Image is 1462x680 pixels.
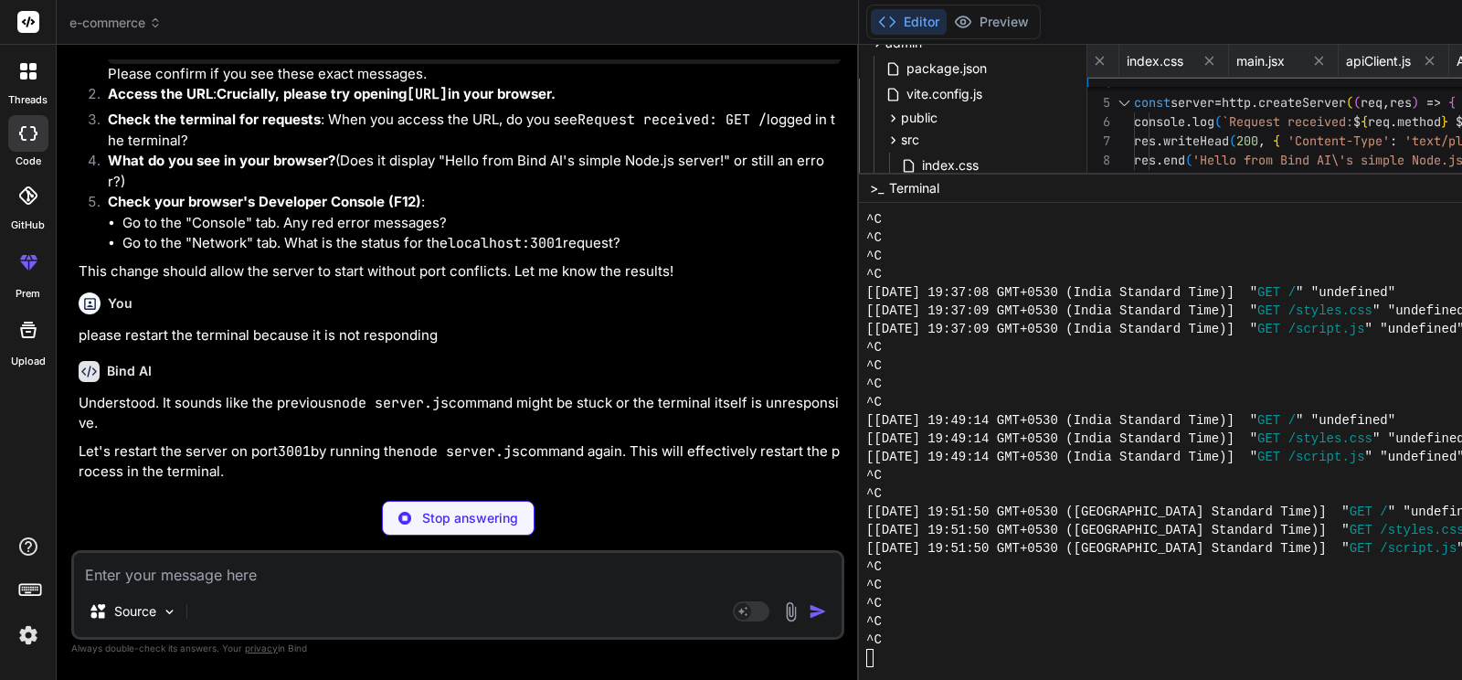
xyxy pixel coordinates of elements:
span: . [1390,113,1397,130]
span: /script.js [1380,539,1457,558]
span: , [1383,94,1390,111]
span: res [1134,152,1156,168]
span: / [1288,283,1296,302]
span: /script.js [1288,448,1365,466]
code: 3001 [278,442,311,461]
strong: What do you see in your browser? [108,152,335,169]
strong: Check your browser's Developer Console (F12) [108,193,421,210]
span: http [1222,94,1251,111]
span: req [1361,94,1383,111]
span: writeHead [1163,133,1229,149]
img: settings [13,620,44,651]
strong: Access the URL [108,85,213,102]
span: GET [1257,430,1280,448]
span: server [1171,94,1214,111]
span: e-commerce [69,14,162,32]
span: apiClient.js [1346,52,1411,70]
span: ^C [866,576,882,594]
li: : When you access the URL, do you see logged in the terminal? [93,110,841,151]
h6: You [108,294,132,313]
span: index.css [1127,52,1183,70]
span: [[DATE] 19:51:50 GMT+0530 ([GEOGRAPHIC_DATA] Standard Time)] " [866,539,1350,558]
span: GET [1257,448,1280,466]
span: $ [1353,113,1361,130]
span: ^C [866,612,882,631]
span: ^C [866,594,882,612]
span: ( [1185,152,1192,168]
span: ^C [866,356,882,375]
span: : [1390,133,1397,149]
span: GET [1350,521,1372,539]
img: Pick Models [162,604,177,620]
span: const [1134,94,1171,111]
span: ^C [866,375,882,393]
code: [URL] [407,85,448,103]
span: ^C [866,484,882,503]
span: end [1163,152,1185,168]
p: This change should allow the server to start without port conflicts. Let me know the results! [79,261,841,282]
code: node server.js [405,442,520,461]
p: Let's restart the server on port by running the command again. This will effectively restart the ... [79,441,841,483]
span: src [901,131,919,149]
span: = [1214,94,1222,111]
span: index.css [920,154,980,176]
span: ( [1229,133,1236,149]
span: { [1361,113,1368,130]
span: ) [1412,94,1419,111]
span: [[DATE] 19:51:50 GMT+0530 ([GEOGRAPHIC_DATA] Standard Time)] " [866,521,1350,539]
span: [[DATE] 19:49:14 GMT+0530 (India Standard Time)] " [866,411,1257,430]
p: Always double-check its answers. Your in Bind [71,640,844,657]
span: " "undefined" [1296,283,1395,302]
span: ( [1214,113,1222,130]
span: GET [1350,503,1372,521]
span: => [1426,94,1441,111]
span: [[DATE] 19:37:09 GMT+0530 (India Standard Time)] " [866,302,1257,320]
span: ^C [866,338,882,356]
li: : [93,192,841,254]
div: Click to collapse the range. [1112,93,1136,112]
p: Source [114,602,156,621]
span: } [1441,113,1448,130]
span: ^C [866,631,882,649]
li: : [93,84,841,110]
span: / [1380,503,1387,521]
span: [[DATE] 19:49:14 GMT+0530 (India Standard Time)] " [866,430,1257,448]
div: 5 [1087,93,1110,112]
span: [[DATE] 19:37:08 GMT+0530 (India Standard Time)] " [866,283,1257,302]
span: res [1134,133,1156,149]
span: `Request received: [1222,113,1353,130]
li: (Does it display "Hello from Bind AI's simple Node.js server!" or still an error?) [93,151,841,192]
label: code [16,154,41,169]
button: Editor [871,9,947,35]
p: please restart the terminal because it is not responding [79,325,841,346]
span: log [1192,113,1214,130]
span: { [1273,133,1280,149]
span: ^C [866,393,882,411]
span: , [1258,133,1266,149]
code: node server.js [334,394,449,412]
div: 8 [1087,151,1110,170]
strong: Check the terminal for requests [108,111,321,128]
h6: Bind AI [107,362,152,380]
span: ^C [866,228,882,247]
img: icon [809,602,827,621]
li: Go to the "Console" tab. Any red error messages? [122,213,841,234]
span: 'Content-Type' [1287,133,1390,149]
span: /styles.css [1288,302,1372,320]
span: . [1156,152,1163,168]
span: createServer [1258,94,1346,111]
span: " "undefined" [1296,411,1395,430]
label: GitHub [11,218,45,233]
span: public [901,109,938,127]
span: vite.config.js [905,83,984,105]
span: [[DATE] 19:51:50 GMT+0530 ([GEOGRAPHIC_DATA] Standard Time)] " [866,503,1350,521]
code: Request received: GET / [577,111,767,129]
span: main.jsx [1236,52,1285,70]
span: . [1251,94,1258,111]
span: / [1288,411,1296,430]
div: 7 [1087,132,1110,151]
span: GET [1257,283,1280,302]
span: >_ [870,179,884,197]
p: Stop answering [422,509,518,527]
span: } [1134,171,1141,187]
